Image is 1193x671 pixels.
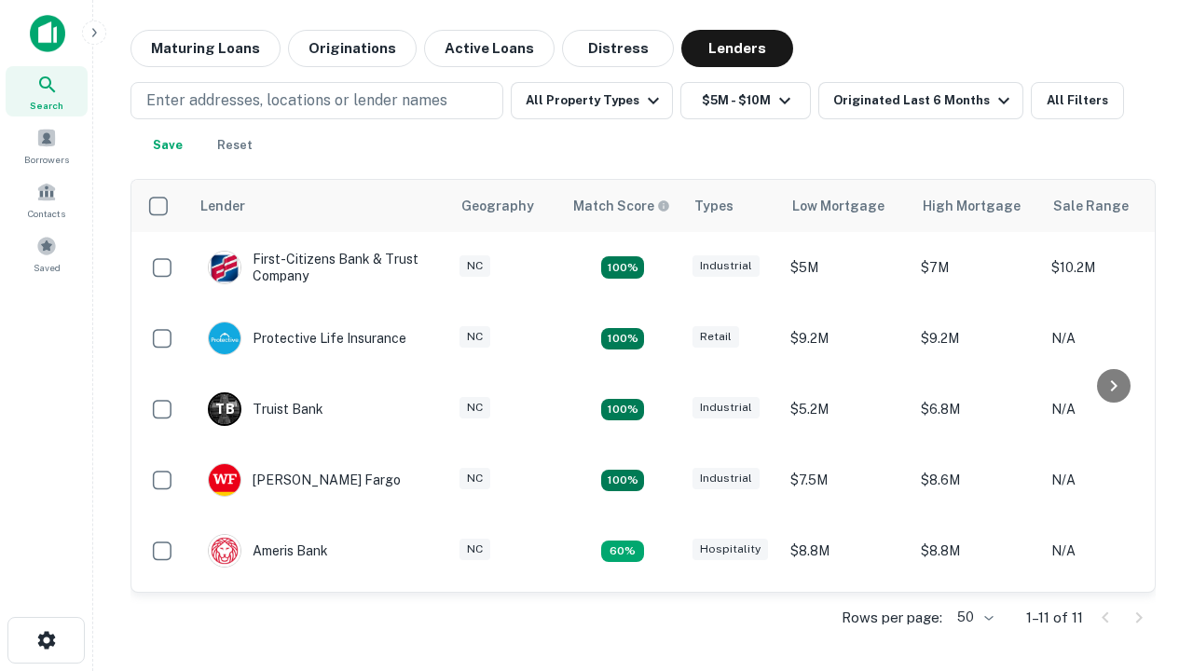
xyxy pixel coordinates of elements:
[573,196,670,216] div: Capitalize uses an advanced AI algorithm to match your search with the best lender. The match sco...
[1026,607,1083,629] p: 1–11 of 11
[912,445,1042,515] td: $8.6M
[209,535,240,567] img: picture
[912,232,1042,303] td: $7M
[28,206,65,221] span: Contacts
[692,539,768,560] div: Hospitality
[189,180,450,232] th: Lender
[692,468,760,489] div: Industrial
[130,82,503,119] button: Enter addresses, locations or lender names
[781,374,912,445] td: $5.2M
[459,326,490,348] div: NC
[6,174,88,225] a: Contacts
[6,120,88,171] a: Borrowers
[692,255,760,277] div: Industrial
[694,195,734,217] div: Types
[1100,522,1193,611] iframe: Chat Widget
[459,255,490,277] div: NC
[511,82,673,119] button: All Property Types
[30,98,63,113] span: Search
[781,303,912,374] td: $9.2M
[912,180,1042,232] th: High Mortgage
[692,326,739,348] div: Retail
[601,470,644,492] div: Matching Properties: 2, hasApolloMatch: undefined
[208,534,328,568] div: Ameris Bank
[6,228,88,279] a: Saved
[146,89,447,112] p: Enter addresses, locations or lender names
[912,303,1042,374] td: $9.2M
[562,180,683,232] th: Capitalize uses an advanced AI algorithm to match your search with the best lender. The match sco...
[792,195,884,217] div: Low Mortgage
[209,322,240,354] img: picture
[459,468,490,489] div: NC
[923,195,1021,217] div: High Mortgage
[833,89,1015,112] div: Originated Last 6 Months
[24,152,69,167] span: Borrowers
[424,30,555,67] button: Active Loans
[205,127,265,164] button: Reset
[680,82,811,119] button: $5M - $10M
[781,180,912,232] th: Low Mortgage
[601,541,644,563] div: Matching Properties: 1, hasApolloMatch: undefined
[200,195,245,217] div: Lender
[450,180,562,232] th: Geography
[208,322,406,355] div: Protective Life Insurance
[34,260,61,275] span: Saved
[683,180,781,232] th: Types
[912,374,1042,445] td: $6.8M
[781,445,912,515] td: $7.5M
[573,196,666,216] h6: Match Score
[209,252,240,283] img: picture
[209,464,240,496] img: picture
[912,515,1042,586] td: $8.8M
[681,30,793,67] button: Lenders
[818,82,1023,119] button: Originated Last 6 Months
[288,30,417,67] button: Originations
[601,328,644,350] div: Matching Properties: 2, hasApolloMatch: undefined
[208,463,401,497] div: [PERSON_NAME] Fargo
[461,195,534,217] div: Geography
[842,607,942,629] p: Rows per page:
[208,251,432,284] div: First-citizens Bank & Trust Company
[692,397,760,418] div: Industrial
[1053,195,1129,217] div: Sale Range
[601,256,644,279] div: Matching Properties: 2, hasApolloMatch: undefined
[459,397,490,418] div: NC
[138,127,198,164] button: Save your search to get updates of matches that match your search criteria.
[950,604,996,631] div: 50
[781,232,912,303] td: $5M
[781,515,912,586] td: $8.8M
[130,30,281,67] button: Maturing Loans
[459,539,490,560] div: NC
[562,30,674,67] button: Distress
[601,399,644,421] div: Matching Properties: 3, hasApolloMatch: undefined
[912,586,1042,657] td: $9.2M
[781,586,912,657] td: $9.2M
[208,392,323,426] div: Truist Bank
[215,400,234,419] p: T B
[6,66,88,116] a: Search
[30,15,65,52] img: capitalize-icon.png
[1031,82,1124,119] button: All Filters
